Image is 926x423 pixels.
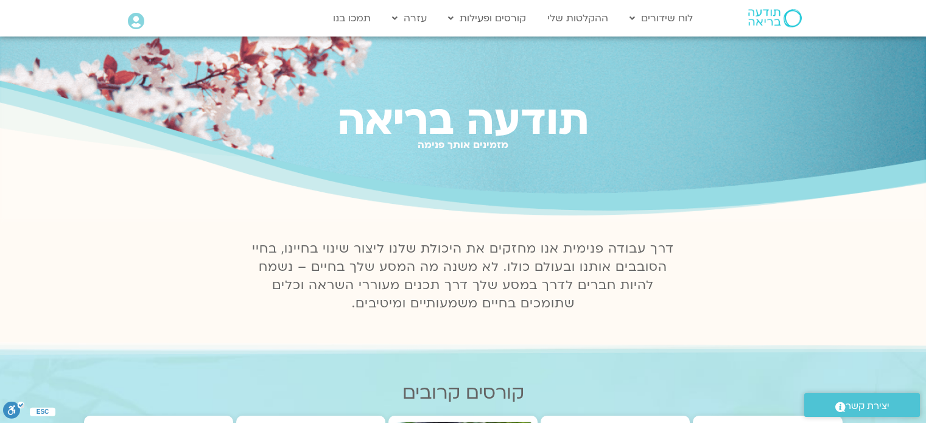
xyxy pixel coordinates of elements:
a: תמכו בנו [327,7,377,30]
span: יצירת קשר [846,398,889,414]
p: דרך עבודה פנימית אנו מחזקים את היכולת שלנו ליצור שינוי בחיינו, בחיי הסובבים אותנו ובעולם כולו. לא... [245,240,681,313]
h2: קורסים קרובים [84,382,843,404]
a: יצירת קשר [804,393,920,417]
a: ההקלטות שלי [541,7,614,30]
a: עזרה [386,7,433,30]
a: לוח שידורים [623,7,699,30]
img: תודעה בריאה [748,9,802,27]
a: קורסים ופעילות [442,7,532,30]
